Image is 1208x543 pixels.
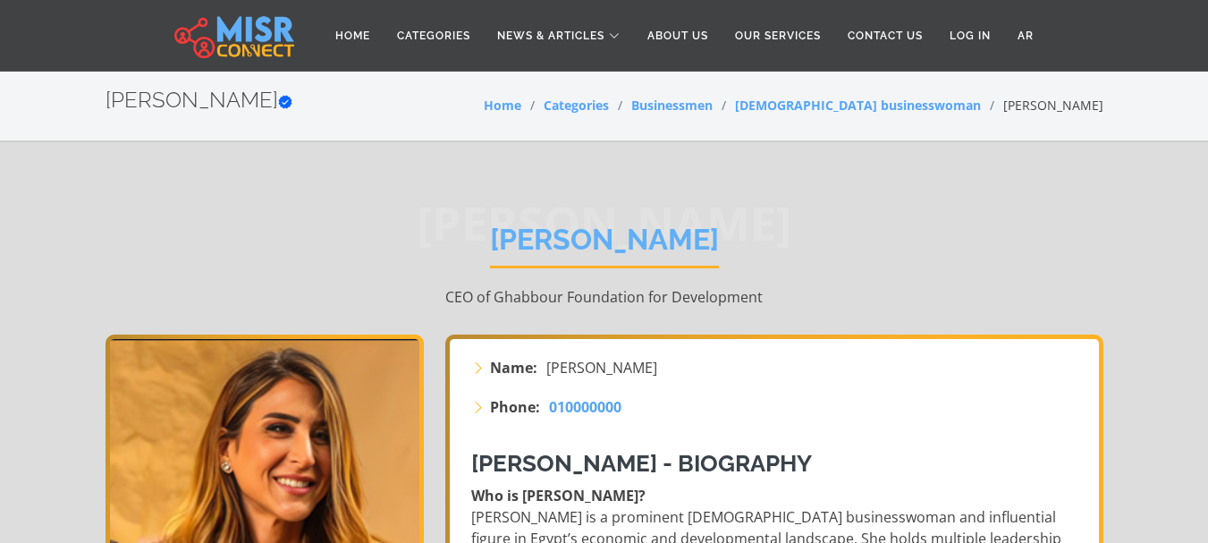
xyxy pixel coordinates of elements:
[471,450,1081,478] h3: [PERSON_NAME] - Biography
[484,97,521,114] a: Home
[106,88,292,114] h2: [PERSON_NAME]
[174,13,294,58] img: main.misr_connect
[471,486,646,505] strong: Who is [PERSON_NAME]?
[722,19,834,53] a: Our Services
[322,19,384,53] a: Home
[497,28,604,44] span: News & Articles
[631,97,713,114] a: Businessmen
[981,96,1103,115] li: [PERSON_NAME]
[549,397,621,417] span: 010000000
[490,396,540,418] strong: Phone:
[484,19,634,53] a: News & Articles
[549,396,621,418] a: 010000000
[546,357,657,378] span: [PERSON_NAME]
[490,223,719,268] h1: [PERSON_NAME]
[384,19,484,53] a: Categories
[735,97,981,114] a: [DEMOGRAPHIC_DATA] businesswoman
[634,19,722,53] a: About Us
[834,19,936,53] a: Contact Us
[490,357,537,378] strong: Name:
[278,95,292,109] svg: Verified account
[106,286,1103,308] p: CEO of Ghabbour Foundation for Development
[936,19,1004,53] a: Log in
[544,97,609,114] a: Categories
[1004,19,1047,53] a: AR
